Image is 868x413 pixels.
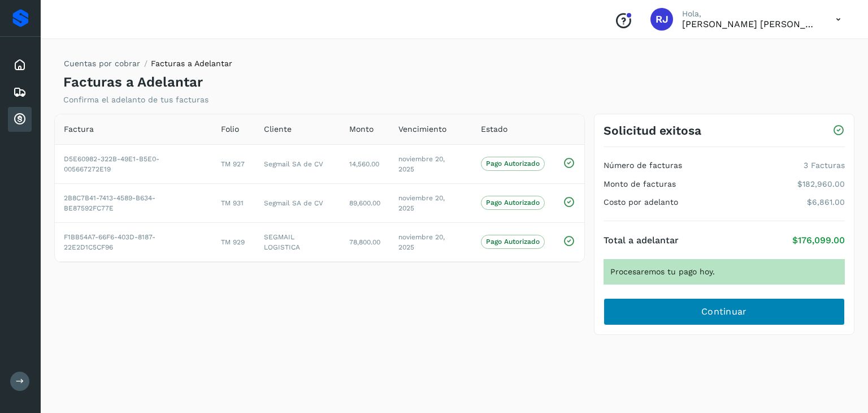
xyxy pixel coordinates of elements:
[398,194,445,212] span: noviembre 20, 2025
[604,235,679,246] h4: Total a adelantar
[8,53,32,78] div: Inicio
[8,107,32,132] div: Cuentas por cobrar
[55,183,212,222] td: 2B8C7B41-7413-4589-B634-BE87592FC77E
[604,123,701,137] h3: Solicitud exitosa
[398,233,445,251] span: noviembre 20, 2025
[221,123,239,135] span: Folio
[212,144,255,183] td: TM 927
[682,19,818,29] p: RODRIGO JAVIER MORENO ROJAS
[604,161,682,170] h4: Número de facturas
[604,298,845,325] button: Continuar
[212,222,255,261] td: TM 929
[255,144,341,183] td: Segmail SA de CV
[807,197,845,207] p: $6,861.00
[481,123,507,135] span: Estado
[212,183,255,222] td: TM 931
[349,199,380,207] span: 89,600.00
[255,222,341,261] td: SEGMAIL LOGISTICA
[64,59,140,68] a: Cuentas por cobrar
[486,199,540,206] p: Pago Autorizado
[64,123,94,135] span: Factura
[264,123,292,135] span: Cliente
[55,144,212,183] td: D5E60982-322B-49E1-B5E0-005667272E19
[8,80,32,105] div: Embarques
[701,306,747,318] span: Continuar
[604,179,676,189] h4: Monto de facturas
[797,179,845,189] p: $182,960.00
[63,74,203,91] h4: Facturas a Adelantar
[792,235,845,246] p: $176,099.00
[63,95,209,105] p: Confirma el adelanto de tus facturas
[604,197,678,207] h4: Costo por adelanto
[682,9,818,19] p: Hola,
[151,59,232,68] span: Facturas a Adelantar
[349,238,380,246] span: 78,800.00
[804,161,845,170] p: 3 Facturas
[486,238,540,246] p: Pago Autorizado
[55,222,212,261] td: F1BB54A7-66F6-403D-8187-22E2D1C5CF96
[486,160,540,167] p: Pago Autorizado
[349,160,379,168] span: 14,560.00
[604,259,845,285] div: Procesaremos tu pago hoy.
[398,123,446,135] span: Vencimiento
[349,123,374,135] span: Monto
[63,58,232,74] nav: breadcrumb
[398,155,445,173] span: noviembre 20, 2025
[255,183,341,222] td: Segmail SA de CV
